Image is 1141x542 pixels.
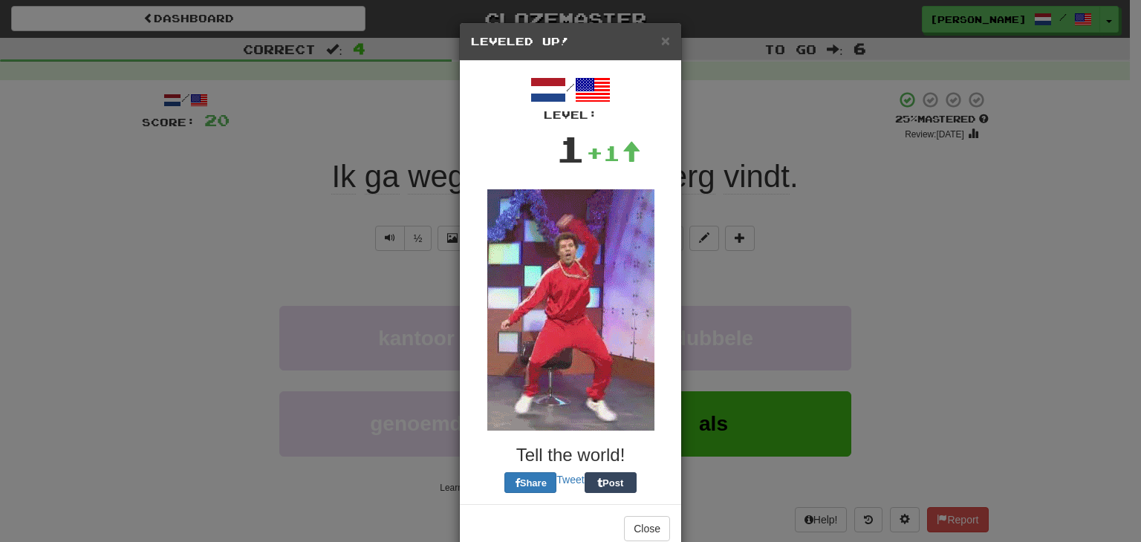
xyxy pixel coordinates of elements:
[487,189,654,431] img: red-jumpsuit-0a91143f7507d151a8271621424c3ee7c84adcb3b18e0b5e75c121a86a6f61d6.gif
[585,472,637,493] button: Post
[471,72,670,123] div: /
[661,33,670,48] button: Close
[504,472,556,493] button: Share
[556,474,584,486] a: Tweet
[586,138,641,168] div: +1
[471,445,670,465] h3: Tell the world!
[471,108,670,123] div: Level:
[661,32,670,49] span: ×
[624,516,670,541] button: Close
[471,34,670,49] h5: Leveled Up!
[556,123,586,174] div: 1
